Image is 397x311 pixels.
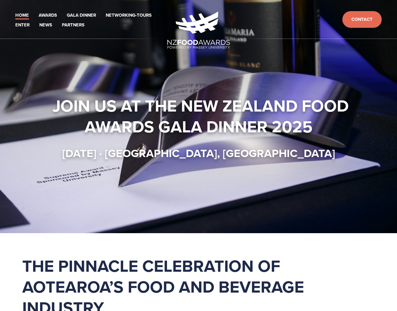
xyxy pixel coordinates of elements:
[15,11,29,19] a: Home
[39,11,57,19] a: Awards
[62,21,85,29] a: Partners
[342,11,382,28] a: Contact
[67,11,96,19] a: Gala Dinner
[53,93,353,139] strong: Join us at the New Zealand Food Awards Gala Dinner 2025
[106,11,152,19] a: Networking-Tours
[15,21,30,29] a: Enter
[62,145,335,161] strong: [DATE] · [GEOGRAPHIC_DATA], [GEOGRAPHIC_DATA]
[39,21,52,29] a: News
